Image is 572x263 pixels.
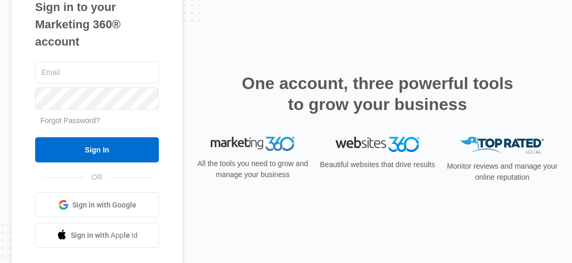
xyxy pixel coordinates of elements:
[35,137,159,162] input: Sign In
[336,137,419,152] img: Websites 360
[211,137,295,151] img: Marketing 360
[194,158,311,180] p: All the tools you need to grow and manage your business
[35,192,159,217] a: Sign in with Google
[40,116,100,125] a: Forgot Password?
[35,61,159,83] input: Email
[239,73,516,115] h2: One account, three powerful tools to grow your business
[444,161,561,183] p: Monitor reviews and manage your online reputation
[319,159,436,170] p: Beautiful websites that drive results
[84,172,110,183] span: OR
[35,223,159,248] a: Sign in with Apple Id
[71,230,138,241] span: Sign in with Apple Id
[460,137,544,154] img: Top Rated Local
[72,200,136,211] span: Sign in with Google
